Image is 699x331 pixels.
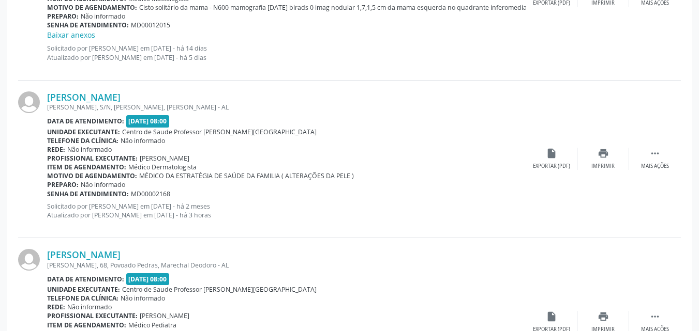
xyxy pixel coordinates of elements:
[591,163,615,170] div: Imprimir
[47,311,138,320] b: Profissional executante:
[47,275,124,283] b: Data de atendimento:
[47,294,118,303] b: Telefone da clínica:
[131,190,170,198] span: MD00002168
[47,202,526,219] p: Solicitado por [PERSON_NAME] em [DATE] - há 2 meses Atualizado por [PERSON_NAME] em [DATE] - há 3...
[18,91,40,113] img: img
[546,148,557,159] i: insert_drive_file
[47,145,65,154] b: Rede:
[140,154,189,163] span: [PERSON_NAME]
[122,285,317,294] span: Centro de Saude Professor [PERSON_NAME][GEOGRAPHIC_DATA]
[649,311,661,322] i: 
[126,115,170,127] span: [DATE] 08:00
[139,171,354,180] span: MÉDICO DA ESTRATÉGIA DE SAÚDE DA FAMILIA ( ALTERAÇÕES DA PELE )
[47,12,79,21] b: Preparo:
[47,3,137,12] b: Motivo de agendamento:
[47,103,526,112] div: [PERSON_NAME], S/N, [PERSON_NAME], [PERSON_NAME] - AL
[546,311,557,322] i: insert_drive_file
[598,148,609,159] i: print
[122,128,317,136] span: Centro de Saude Professor [PERSON_NAME][GEOGRAPHIC_DATA]
[47,30,95,40] a: Baixar anexos
[649,148,661,159] i: 
[598,311,609,322] i: print
[641,163,669,170] div: Mais ações
[47,171,137,180] b: Motivo de agendamento:
[533,163,570,170] div: Exportar (PDF)
[140,311,189,320] span: [PERSON_NAME]
[67,145,112,154] span: Não informado
[47,163,126,171] b: Item de agendamento:
[47,180,79,189] b: Preparo:
[47,321,126,329] b: Item de agendamento:
[121,294,165,303] span: Não informado
[121,136,165,145] span: Não informado
[47,303,65,311] b: Rede:
[67,303,112,311] span: Não informado
[47,117,124,125] b: Data de atendimento:
[128,321,176,329] span: Médico Pediatra
[47,261,526,270] div: [PERSON_NAME], 68, Povoado Pedras, Marechal Deodoro - AL
[126,273,170,285] span: [DATE] 08:00
[47,190,129,198] b: Senha de atendimento:
[47,128,120,136] b: Unidade executante:
[47,44,526,61] p: Solicitado por [PERSON_NAME] em [DATE] - há 14 dias Atualizado por [PERSON_NAME] em [DATE] - há 5...
[18,249,40,271] img: img
[128,163,197,171] span: Médico Dermatologista
[47,91,121,103] a: [PERSON_NAME]
[47,154,138,163] b: Profissional executante:
[81,12,125,21] span: Não informado
[81,180,125,189] span: Não informado
[47,285,120,294] b: Unidade executante:
[47,249,121,260] a: [PERSON_NAME]
[131,21,170,29] span: MD00012015
[47,21,129,29] b: Senha de atendimento:
[47,136,118,145] b: Telefone da clínica:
